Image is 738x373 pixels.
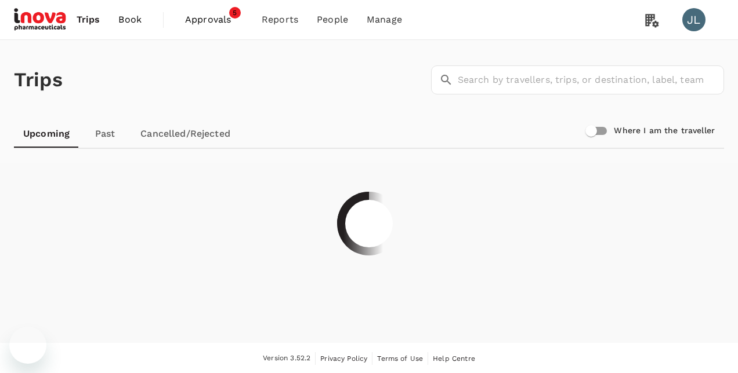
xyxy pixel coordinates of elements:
span: Reports [262,13,298,27]
span: Help Centre [433,354,475,363]
span: Privacy Policy [320,354,367,363]
h6: Where I am the traveller [614,125,715,137]
iframe: Button to launch messaging window [9,327,46,364]
span: 5 [229,7,241,19]
img: iNova Pharmaceuticals [14,7,67,32]
a: Past [79,120,131,148]
span: People [317,13,348,27]
input: Search by travellers, trips, or destination, label, team [458,65,724,94]
span: Terms of Use [377,354,423,363]
a: Help Centre [433,352,475,365]
a: Terms of Use [377,352,423,365]
a: Privacy Policy [320,352,367,365]
span: Manage [367,13,402,27]
div: JL [682,8,706,31]
span: Book [118,13,142,27]
a: Upcoming [14,120,79,148]
span: Trips [77,13,100,27]
span: Approvals [185,13,243,27]
h1: Trips [14,40,63,120]
span: Version 3.52.2 [263,353,310,364]
a: Cancelled/Rejected [131,120,240,148]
